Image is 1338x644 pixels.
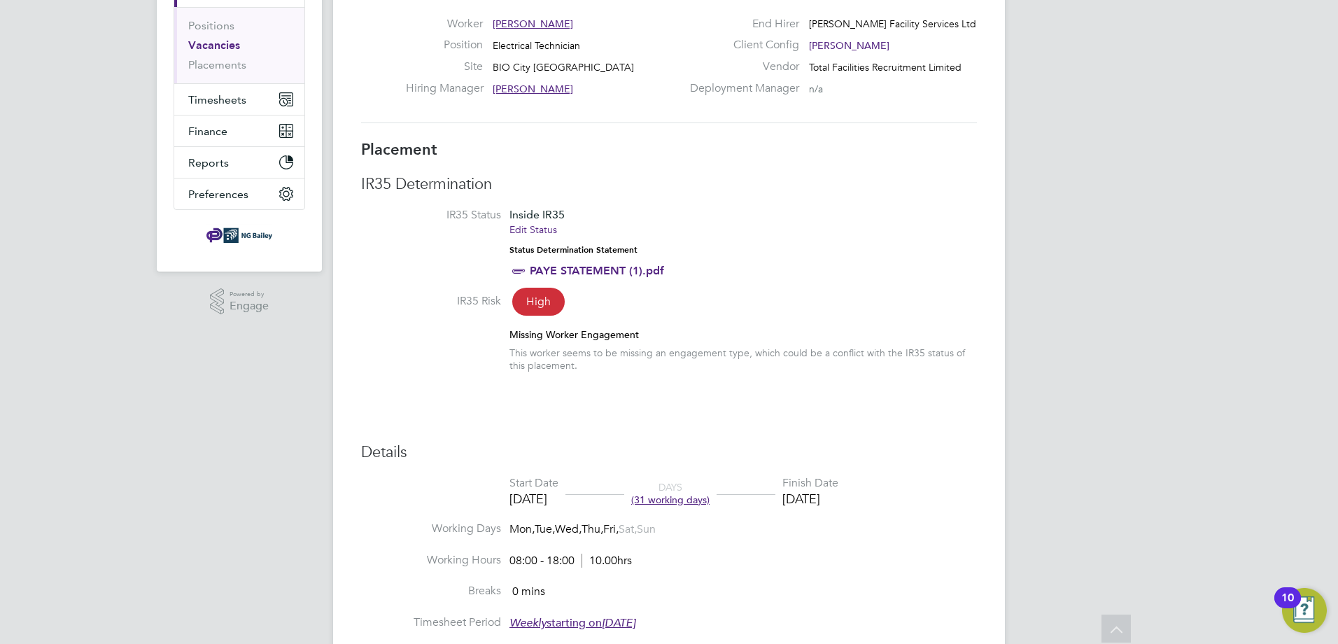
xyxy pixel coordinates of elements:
[555,522,582,536] span: Wed,
[509,491,558,507] div: [DATE]
[624,481,717,506] div: DAYS
[188,125,227,138] span: Finance
[631,493,710,506] span: (31 working days)
[406,17,483,31] label: Worker
[493,83,573,95] span: [PERSON_NAME]
[509,346,977,372] div: This worker seems to be missing an engagement type, which could be a conflict with the IR35 statu...
[174,224,305,246] a: Go to home page
[682,38,799,52] label: Client Config
[361,521,501,536] label: Working Days
[602,616,635,630] em: [DATE]
[1281,598,1294,616] div: 10
[509,208,565,221] span: Inside IR35
[682,17,799,31] label: End Hirer
[188,38,240,52] a: Vacancies
[174,7,304,83] div: Jobs
[188,58,246,71] a: Placements
[230,300,269,312] span: Engage
[509,223,557,236] a: Edit Status
[188,188,248,201] span: Preferences
[512,288,565,316] span: High
[530,264,664,277] a: PAYE STATEMENT (1).pdf
[809,61,962,73] span: Total Facilities Recruitment Limited
[509,616,635,630] span: starting on
[682,59,799,74] label: Vendor
[361,208,501,223] label: IR35 Status
[509,522,535,536] span: Mon,
[206,224,272,246] img: ngbailey-logo-retina.png
[210,288,269,315] a: Powered byEngage
[582,554,632,568] span: 10.00hrs
[361,553,501,568] label: Working Hours
[512,585,545,599] span: 0 mins
[1282,588,1327,633] button: Open Resource Center, 10 new notifications
[603,522,619,536] span: Fri,
[230,288,269,300] span: Powered by
[406,38,483,52] label: Position
[509,476,558,491] div: Start Date
[682,81,799,96] label: Deployment Manager
[782,476,838,491] div: Finish Date
[509,616,547,630] em: Weekly
[188,156,229,169] span: Reports
[361,442,977,463] h3: Details
[174,84,304,115] button: Timesheets
[809,17,976,30] span: [PERSON_NAME] Facility Services Ltd
[582,522,603,536] span: Thu,
[535,522,555,536] span: Tue,
[509,328,977,341] div: Missing Worker Engagement
[406,59,483,74] label: Site
[361,615,501,630] label: Timesheet Period
[782,491,838,507] div: [DATE]
[509,554,632,568] div: 08:00 - 18:00
[809,83,823,95] span: n/a
[637,522,656,536] span: Sun
[809,39,889,52] span: [PERSON_NAME]
[509,245,638,255] strong: Status Determination Statement
[493,61,634,73] span: BIO City [GEOGRAPHIC_DATA]
[361,174,977,195] h3: IR35 Determination
[361,584,501,598] label: Breaks
[493,17,573,30] span: [PERSON_NAME]
[174,178,304,209] button: Preferences
[361,294,501,309] label: IR35 Risk
[406,81,483,96] label: Hiring Manager
[188,19,234,32] a: Positions
[174,115,304,146] button: Finance
[361,140,437,159] b: Placement
[188,93,246,106] span: Timesheets
[493,39,580,52] span: Electrical Technician
[174,147,304,178] button: Reports
[619,522,637,536] span: Sat,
